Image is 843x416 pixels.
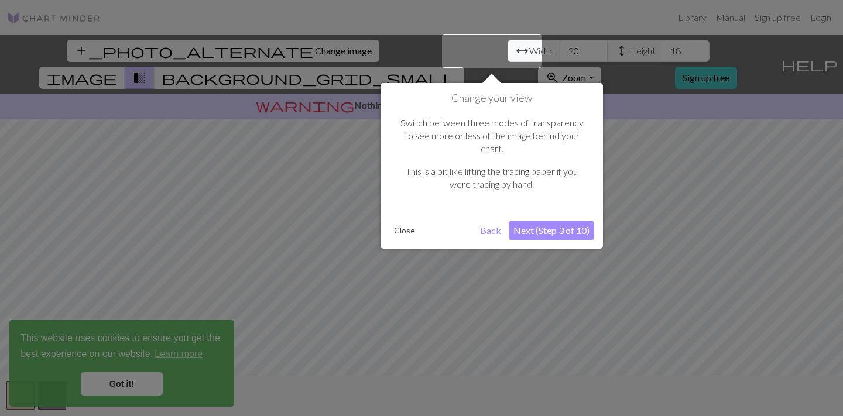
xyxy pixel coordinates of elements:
[389,92,594,105] h1: Change your view
[475,221,506,240] button: Back
[395,165,588,191] p: This is a bit like lifting the tracing paper if you were tracing by hand.
[381,83,603,249] div: Change your view
[389,222,420,239] button: Close
[509,221,594,240] button: Next (Step 3 of 10)
[395,116,588,156] p: Switch between three modes of transparency to see more or less of the image behind your chart.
